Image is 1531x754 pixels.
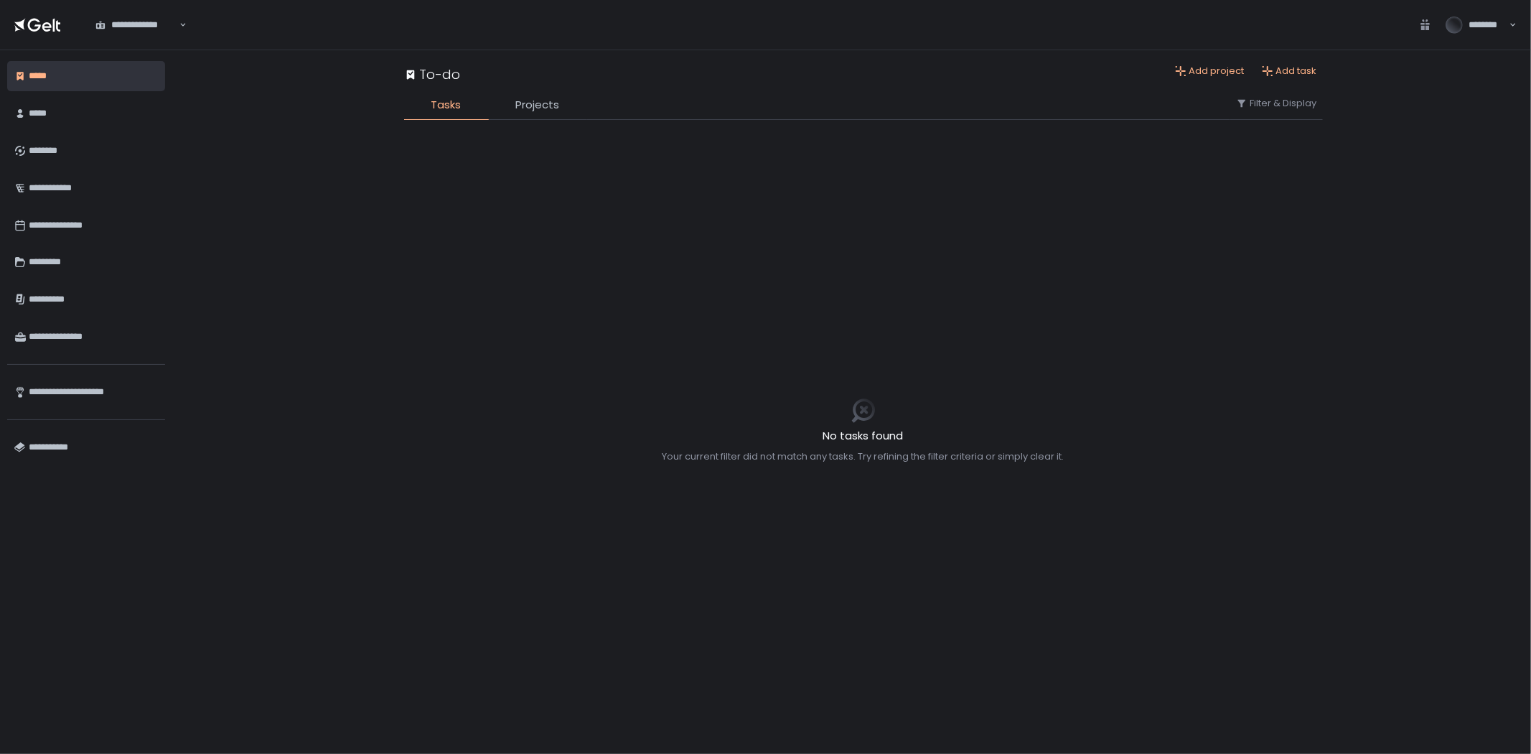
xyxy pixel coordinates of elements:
[1262,65,1317,78] button: Add task
[1236,97,1317,110] button: Filter & Display
[516,97,560,113] span: Projects
[1175,65,1245,78] button: Add project
[663,428,1064,445] h2: No tasks found
[177,18,178,32] input: Search for option
[663,450,1064,463] div: Your current filter did not match any tasks. Try refining the filter criteria or simply clear it.
[404,65,461,84] div: To-do
[86,9,187,39] div: Search for option
[431,97,462,113] span: Tasks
